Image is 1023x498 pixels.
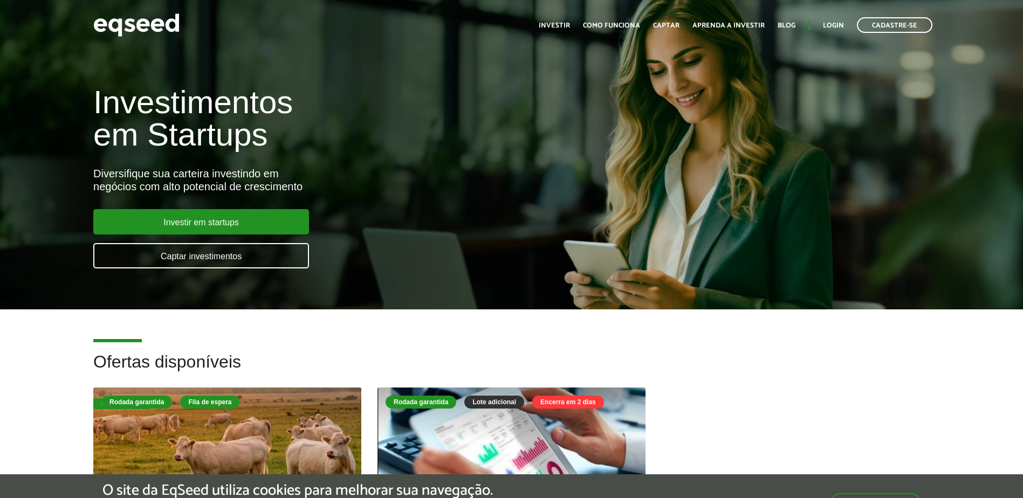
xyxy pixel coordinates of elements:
[692,22,765,29] a: Aprenda a investir
[93,352,930,388] h2: Ofertas disponíveis
[93,11,180,39] img: EqSeed
[532,396,604,409] div: Encerra em 2 dias
[583,22,640,29] a: Como funciona
[386,396,456,409] div: Rodada garantida
[93,209,309,234] a: Investir em startups
[93,243,309,268] a: Captar investimentos
[101,396,172,409] div: Rodada garantida
[93,398,154,409] div: Fila de espera
[93,167,589,193] div: Diversifique sua carteira investindo em negócios com alto potencial de crescimento
[778,22,795,29] a: Blog
[823,22,844,29] a: Login
[93,86,589,151] h1: Investimentos em Startups
[653,22,679,29] a: Captar
[539,22,570,29] a: Investir
[180,396,239,409] div: Fila de espera
[857,17,932,33] a: Cadastre-se
[464,396,524,409] div: Lote adicional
